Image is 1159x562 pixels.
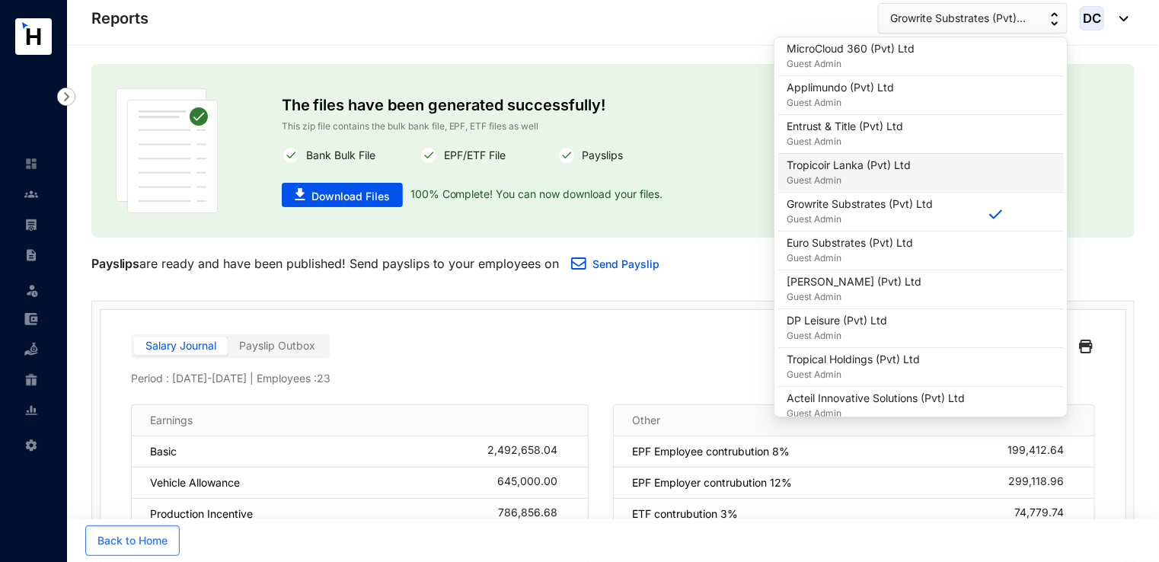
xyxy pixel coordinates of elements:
button: Download Files [282,183,403,207]
li: Gratuity [12,365,49,395]
div: 74,779.74 [1014,506,1076,522]
div: 299,118.96 [1008,475,1076,490]
p: Guest Admin [787,289,921,305]
p: Period : [DATE] - [DATE] | Employees : 23 [131,371,1095,386]
img: email.a35e10f87340586329067f518280dd4d.svg [571,257,586,270]
li: Payroll [12,209,49,240]
span: Payslip Outbox [239,339,315,352]
p: Tropicoir Lanka (Pvt) Ltd [787,158,911,173]
p: Reports [91,8,148,29]
p: Acteil Innovative Solutions (Pvt) Ltd [787,391,965,406]
img: white-round-correct.82fe2cc7c780f4a5f5076f0407303cee.svg [557,146,576,164]
p: DP Leisure (Pvt) Ltd [787,313,887,328]
img: loan-unselected.d74d20a04637f2d15ab5.svg [24,343,38,356]
p: Guest Admin [787,212,933,227]
img: expense-unselected.2edcf0507c847f3e9e96.svg [24,312,38,326]
p: Earnings [150,413,193,428]
p: Bank Bulk File [300,146,375,164]
span: Download Files [311,189,390,204]
p: The files have been generated successfully! [282,88,945,119]
p: Basic [150,444,177,459]
p: Guest Admin [787,95,894,110]
p: Guest Admin [787,367,920,382]
div: 199,412.64 [1007,444,1076,459]
button: Growrite Substrates (Pvt)... [878,3,1068,34]
button: Back to Home [85,525,180,556]
p: This zip file contains the bulk bank file, EPF, ETF files as well [282,119,945,134]
div: 786,856.68 [498,506,570,522]
p: EPF Employee contrubution 8% [632,444,790,459]
img: publish-paper.61dc310b45d86ac63453e08fbc6f32f2.svg [116,88,218,213]
div: 645,000.00 [497,475,570,490]
img: leave-unselected.2934df6273408c3f84d9.svg [24,283,40,298]
img: nav-icon-right.af6afadce00d159da59955279c43614e.svg [57,88,75,106]
p: Growrite Substrates (Pvt) Ltd [787,196,933,212]
p: Tropical Holdings (Pvt) Ltd [787,352,920,367]
img: payroll-unselected.b590312f920e76f0c668.svg [24,218,38,232]
img: home-unselected.a29eae3204392db15eaf.svg [24,157,38,171]
p: EPF/ETF File [438,146,506,164]
p: 100% Complete! You can now download your files. [403,183,663,207]
span: Salary Journal [145,339,216,352]
li: Contracts [12,240,49,270]
p: Guest Admin [787,406,965,421]
img: white-round-correct.82fe2cc7c780f4a5f5076f0407303cee.svg [420,146,438,164]
p: Payslips [91,254,139,273]
p: Entrust & Title (Pvt) Ltd [787,119,903,134]
p: Payslips [576,146,623,164]
li: Loan [12,334,49,365]
img: report-unselected.e6a6b4230fc7da01f883.svg [24,404,38,417]
p: Guest Admin [787,56,915,72]
span: Back to Home [97,533,168,548]
li: Expenses [12,304,49,334]
p: are ready and have been published! Send payslips to your employees on [91,254,559,273]
img: contract-unselected.99e2b2107c0a7dd48938.svg [24,248,38,262]
span: DC [1083,12,1101,25]
p: Production Incentive [150,506,253,522]
p: Guest Admin [787,173,911,188]
img: gratuity-unselected.a8c340787eea3cf492d7.svg [24,373,38,387]
img: blue-correct.187ec8c3ebe1a225110a.svg [989,209,1002,219]
img: up-down-arrow.74152d26bf9780fbf563ca9c90304185.svg [1051,12,1058,26]
p: Guest Admin [787,328,887,343]
p: Applimundo (Pvt) Ltd [787,80,894,95]
p: [PERSON_NAME] (Pvt) Ltd [787,274,921,289]
img: people-unselected.118708e94b43a90eceab.svg [24,187,38,201]
li: Contacts [12,179,49,209]
img: dropdown-black.8e83cc76930a90b1a4fdb6d089b7bf3a.svg [1112,16,1129,21]
span: Growrite Substrates (Pvt)... [890,10,1026,27]
a: Send Payslip [592,257,659,270]
img: white-round-correct.82fe2cc7c780f4a5f5076f0407303cee.svg [282,146,300,164]
img: settings-unselected.1febfda315e6e19643a1.svg [24,439,38,452]
p: Other [632,413,660,428]
div: 2,492,658.04 [487,444,570,459]
li: Home [12,148,49,179]
p: MicroCloud 360 (Pvt) Ltd [787,41,915,56]
img: black-printer.ae25802fba4fa849f9fa1ebd19a7ed0d.svg [1079,334,1093,359]
button: Send Payslip [559,250,672,280]
p: Euro Substrates (Pvt) Ltd [787,235,913,251]
p: ETF contrubution 3% [632,506,738,522]
li: Reports [12,395,49,426]
p: Vehicle Allowance [150,475,240,490]
p: Guest Admin [787,251,913,266]
p: Guest Admin [787,134,903,149]
p: EPF Employer contrubution 12% [632,475,792,490]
